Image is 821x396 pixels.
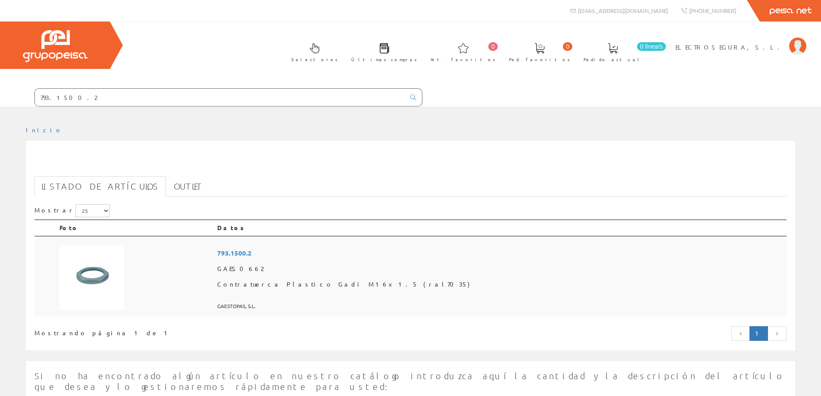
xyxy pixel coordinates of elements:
input: Buscar ... [35,89,405,106]
span: Últimas compras [351,55,417,64]
span: Si no ha encontrado algún artículo en nuestro catálogo introduzca aquí la cantidad y la descripci... [34,371,785,392]
a: 0 línea/s Pedido actual [575,36,668,67]
a: Página anterior [731,326,750,341]
th: Foto [56,220,214,236]
span: Selectores [291,55,338,64]
span: [PHONE_NUMBER] [689,7,736,14]
span: GAESTOPAS, S.L. [217,299,783,313]
span: ELECTROSEGURA, S.L. [675,43,785,51]
span: GAES0662 [217,261,783,277]
a: Página siguiente [768,326,787,341]
span: Art. favoritos [431,55,496,64]
label: Mostrar [34,204,110,217]
a: ELECTROSEGURA, S.L. [675,36,806,44]
img: Foto artículo Contratuerca Plastico Gadi M16x1.5 (ral7035) (150x150) [59,245,124,310]
a: Página actual [749,326,768,341]
span: Contratuerca Plastico Gadi M16x1.5 (ral7035) [217,277,783,292]
a: Listado de artículos [34,176,166,196]
a: Últimas compras [343,36,421,67]
th: Datos [214,220,787,236]
span: Pedido actual [584,55,642,64]
div: Mostrando página 1 de 1 [34,325,340,337]
span: 793.1500.2 [217,245,783,261]
span: 0 [563,42,572,51]
a: Outlet [167,176,209,196]
span: Ped. favoritos [509,55,570,64]
h1: 793.1500.2 [34,155,787,172]
a: Inicio [26,126,62,134]
span: 0 [488,42,498,51]
img: Grupo Peisa [23,30,87,62]
span: [EMAIL_ADDRESS][DOMAIN_NAME] [578,7,668,14]
a: Selectores [283,36,342,67]
span: 0 línea/s [637,42,666,51]
select: Mostrar [75,204,110,217]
